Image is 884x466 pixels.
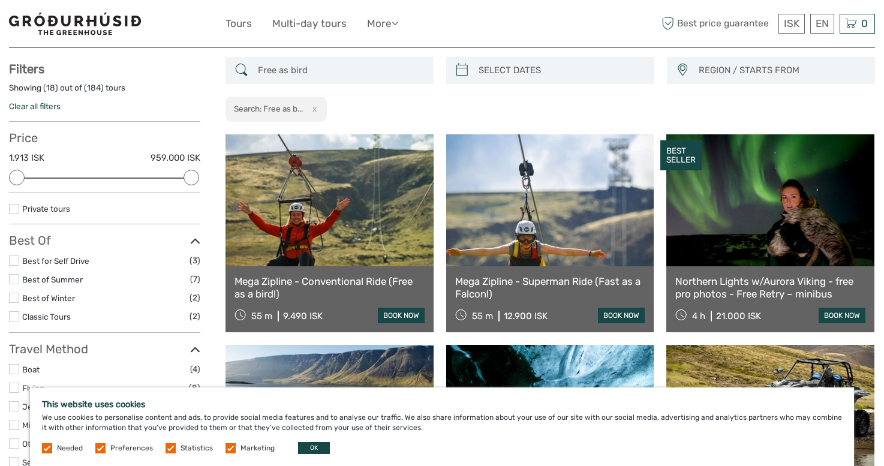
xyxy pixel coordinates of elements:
[272,15,347,32] a: Multi-day tours
[181,443,213,453] label: Statistics
[455,275,645,300] a: Mega Zipline - Superman Ride (Fast as a Falcon!)
[474,60,648,81] input: SELECT DATES
[9,152,44,164] label: 1.913 ISK
[57,443,83,453] label: Needed
[9,233,200,248] h3: Best Of
[42,399,842,410] h5: This website uses cookies
[22,293,75,303] a: Best of Winter
[253,60,428,81] input: SEARCH
[190,291,200,305] span: (2)
[225,15,252,32] a: Tours
[190,272,200,286] span: (7)
[22,383,44,393] a: Flying
[298,442,330,454] button: OK
[9,131,200,145] h3: Price
[283,311,323,321] div: 9.490 ISK
[190,362,200,376] span: (4)
[693,61,869,80] button: REGION / STARTS FROM
[151,152,200,164] label: 959.000 ISK
[810,14,834,34] div: EN
[22,439,92,449] a: Other / Non-Travel
[22,204,70,214] a: Private tours
[22,256,89,266] a: Best for Self Drive
[22,365,40,374] a: Boat
[87,82,101,94] label: 184
[190,309,200,323] span: (2)
[659,14,775,34] span: Best price guarantee
[22,402,64,411] a: Jeep / 4x4
[819,308,865,323] a: book now
[138,19,152,33] button: Open LiveChat chat widget
[9,62,44,76] strong: Filters
[234,275,425,300] a: Mega Zipline - Conventional Ride (Free as a bird!)
[240,443,275,453] label: Marketing
[660,140,702,170] div: BEST SELLER
[22,275,83,284] a: Best of Summer
[472,311,493,321] span: 55 m
[784,17,799,29] span: ISK
[22,420,74,430] a: Mini Bus / Car
[9,342,200,356] h3: Travel Method
[367,15,398,32] a: More
[30,387,854,466] div: We use cookies to personalise content and ads, to provide social media features and to analyse ou...
[251,311,272,321] span: 55 m
[110,443,153,453] label: Preferences
[189,381,200,395] span: (8)
[305,103,321,115] button: x
[17,21,136,31] p: We're away right now. Please check back later!
[234,104,303,113] h2: Search: Free as b...
[859,17,870,29] span: 0
[9,101,61,111] a: Clear all filters
[692,311,705,321] span: 4 h
[9,82,200,101] div: Showing ( ) out of ( ) tours
[22,312,71,321] a: Classic Tours
[9,13,141,35] img: 1578-341a38b5-ce05-4595-9f3d-b8aa3718a0b3_logo_small.jpg
[716,311,761,321] div: 21.000 ISK
[46,82,55,94] label: 18
[675,275,865,300] a: Northern Lights w/Aurora Viking - free pro photos - Free Retry – minibus
[190,254,200,267] span: (3)
[504,311,548,321] div: 12.900 ISK
[598,308,645,323] a: book now
[378,308,425,323] a: book now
